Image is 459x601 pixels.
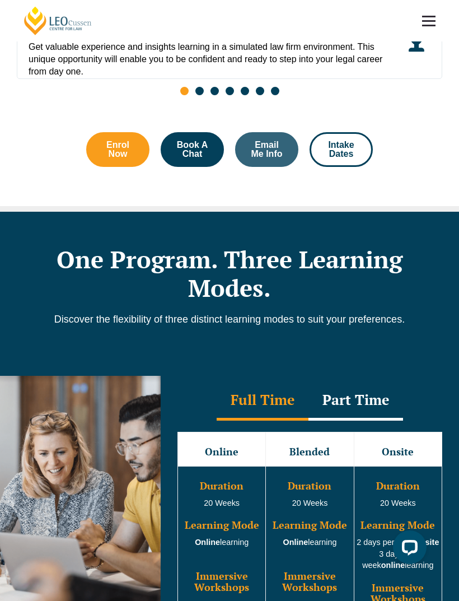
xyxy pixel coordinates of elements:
[86,132,149,167] a: Enrol Now
[180,87,189,95] span: Go to slide 1
[22,6,93,36] a: [PERSON_NAME] Centre for Law
[217,381,308,421] div: Full Time
[101,141,134,159] span: Enrol Now
[200,479,243,492] span: Duration
[310,132,373,167] a: Intake Dates
[241,87,249,95] span: Go to slide 5
[267,481,352,492] h3: Duration
[283,538,308,547] strong: Online
[402,25,430,78] div: Read More
[271,87,279,95] span: Go to slide 7
[384,526,431,573] iframe: LiveChat chat widget
[355,481,441,492] h3: Duration
[381,561,405,570] strong: online
[17,13,442,101] div: Slides
[226,87,234,95] span: Go to slide 4
[179,571,264,593] h3: Immersive Workshops
[161,132,224,167] a: Book A Chat
[195,87,204,95] span: Go to slide 2
[195,538,220,547] strong: Online
[210,87,219,95] span: Go to slide 3
[176,141,209,159] span: Book A Chat
[204,498,240,507] span: 20 Weeks
[235,132,298,167] a: Email Me Info
[256,87,264,95] span: Go to slide 6
[17,13,442,79] div: 1 / 7
[325,141,358,159] span: Intake Dates
[355,446,441,458] h3: Onsite
[250,141,283,159] span: Email Me Info
[308,381,403,421] div: Part Time
[17,313,442,325] p: Discover the flexibility of three distinct learning modes to suit your preferences.
[17,245,442,302] h2: One Program. Three Learning Modes.
[267,571,352,593] h3: Immersive Workshops
[355,520,441,531] h3: Learning Mode
[29,41,402,78] span: Get valuable experience and insights learning in a simulated law firm environment. This unique op...
[267,446,352,458] h3: Blended
[267,520,352,531] h3: Learning Mode
[179,446,264,458] h3: Online
[179,520,264,531] h3: Learning Mode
